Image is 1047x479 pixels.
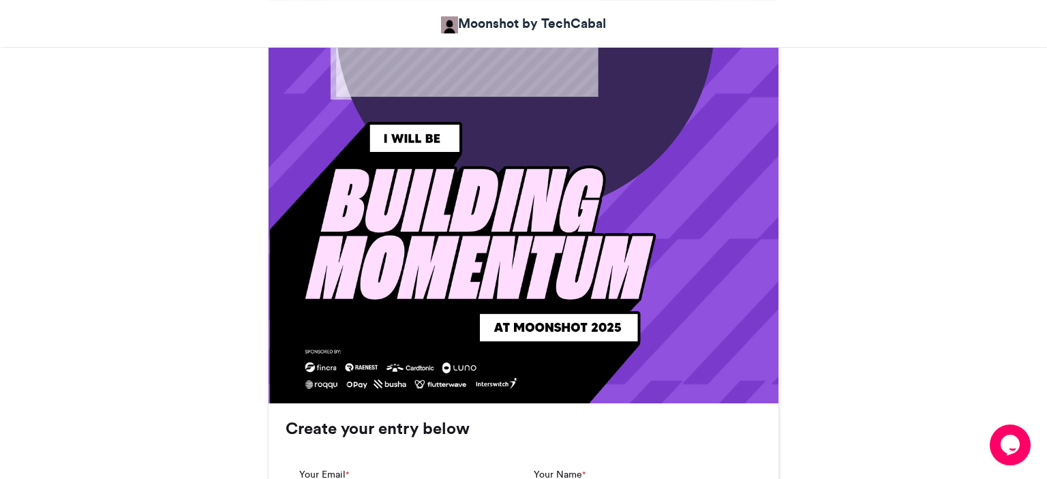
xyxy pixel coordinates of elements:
img: 1758644270.518-78e85bca2c0bcac1f7470696c95d860e6e11da4a.png [270,121,656,418]
a: Moonshot by TechCabal [441,14,606,33]
img: Moonshot by TechCabal [441,16,458,33]
h3: Create your entry below [286,420,761,437]
iframe: chat widget [990,424,1033,465]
